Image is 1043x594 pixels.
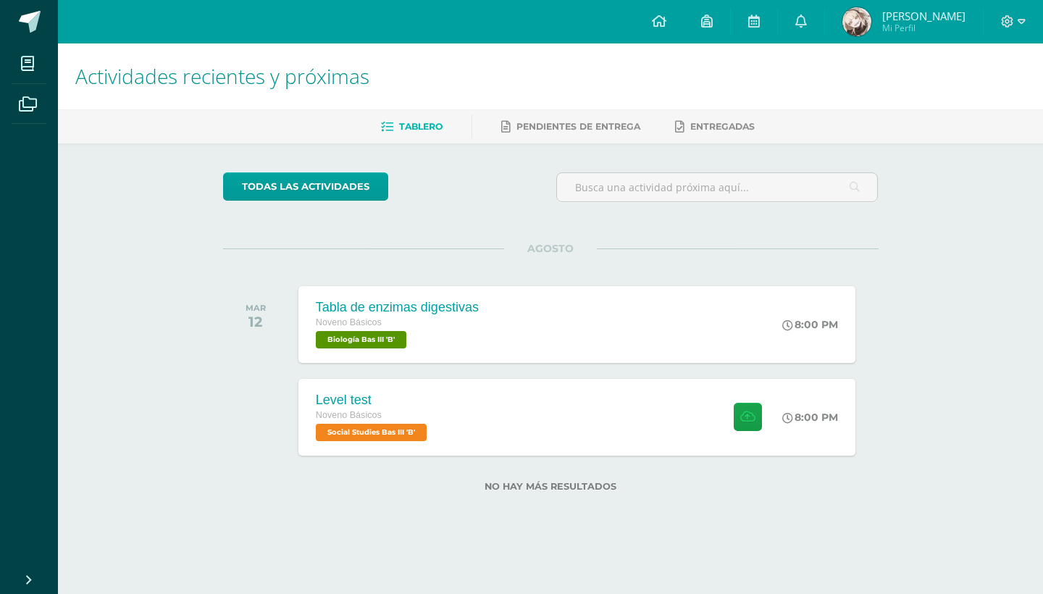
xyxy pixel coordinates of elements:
span: AGOSTO [504,242,597,255]
span: Noveno Básicos [316,410,382,420]
div: MAR [246,303,266,313]
span: Social Studies Bas III 'B' [316,424,427,441]
a: Pendientes de entrega [501,115,640,138]
label: No hay más resultados [223,481,879,492]
div: Tabla de enzimas digestivas [316,300,479,315]
a: Entregadas [675,115,755,138]
span: Biología Bas III 'B' [316,331,406,348]
a: Tablero [381,115,443,138]
input: Busca una actividad próxima aquí... [557,173,878,201]
span: Entregadas [690,121,755,132]
span: [PERSON_NAME] [882,9,965,23]
span: Noveno Básicos [316,317,382,327]
span: Mi Perfil [882,22,965,34]
div: Level test [316,393,430,408]
img: 07deca5ba059dadc87c3e2af257f9071.png [842,7,871,36]
a: todas las Actividades [223,172,388,201]
span: Actividades recientes y próximas [75,62,369,90]
span: Tablero [399,121,443,132]
div: 12 [246,313,266,330]
div: 8:00 PM [782,411,838,424]
span: Pendientes de entrega [516,121,640,132]
div: 8:00 PM [782,318,838,331]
